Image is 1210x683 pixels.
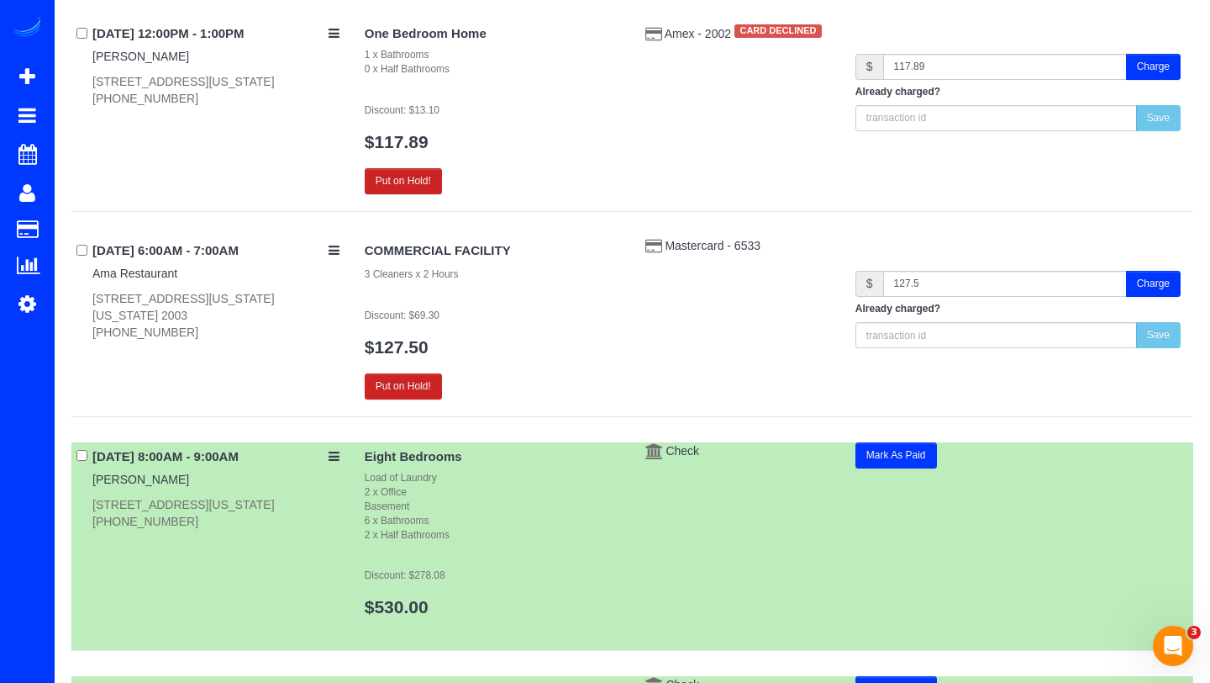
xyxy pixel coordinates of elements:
[92,473,189,486] a: [PERSON_NAME]
[92,27,339,41] h4: [DATE] 12:00PM - 1:00PM
[92,73,339,107] div: [STREET_ADDRESS][US_STATE] [PHONE_NUMBER]
[365,168,442,194] button: Put on Hold!
[665,239,760,252] a: Mastercard - 6533
[855,105,1137,131] input: transaction id
[855,54,883,80] span: $
[855,271,883,297] span: $
[10,17,44,40] img: Automaid Logo
[365,514,620,528] div: 6 x Bathrooms
[365,244,620,258] h4: COMMERCIAL FACILITY
[92,50,189,63] a: [PERSON_NAME]
[665,444,699,458] a: Check
[365,268,459,280] small: 3 Cleaners x 2 Hours
[365,132,429,151] a: $117.89
[1153,626,1193,666] iframe: Intercom live chat
[855,322,1137,348] input: transaction id
[855,87,1181,98] h5: Already charged?
[365,62,620,77] div: 0 x Half Bathrooms
[365,310,439,321] small: Discount: $69.30
[365,597,429,617] a: $530.00
[665,27,734,40] a: Amex - 2002
[92,267,177,280] a: Ama Restaurant
[734,24,822,38] div: CARD DECLINED
[365,569,445,581] small: Discount: $278.08
[365,337,429,357] a: $127.50
[365,471,620,485] div: Load of Laundry
[1126,54,1181,80] button: Charge
[92,244,339,258] h4: [DATE] 6:00AM - 7:00AM
[365,528,620,543] div: 2 x Half Bathrooms
[92,290,339,341] div: [STREET_ADDRESS][US_STATE][US_STATE] 2003 [PHONE_NUMBER]
[855,442,937,469] button: Mark As Paid
[1187,626,1201,639] span: 3
[365,500,620,514] div: Basement
[365,48,620,62] div: 1 x Bathrooms
[365,27,620,41] h4: One Bedroom Home
[365,373,442,400] button: Put on Hold!
[1126,271,1181,297] button: Charge
[365,450,620,464] h4: Eight Bedrooms
[92,496,339,530] div: [STREET_ADDRESS][US_STATE] [PHONE_NUMBER]
[365,104,439,116] small: Discount: $13.10
[365,485,620,500] div: 2 x Office
[855,304,1181,315] h5: Already charged?
[92,450,339,464] h4: [DATE] 8:00AM - 9:00AM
